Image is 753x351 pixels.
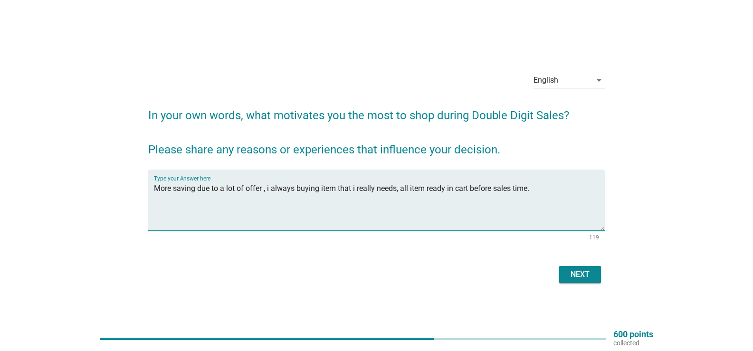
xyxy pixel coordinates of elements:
[154,181,605,231] textarea: Type your Answer here
[534,76,558,85] div: English
[613,330,653,339] p: 600 points
[589,235,599,240] div: 119
[593,75,605,86] i: arrow_drop_down
[148,97,605,158] h2: In your own words, what motivates you the most to shop during Double Digit Sales? Please share an...
[567,269,593,280] div: Next
[559,266,601,283] button: Next
[613,339,653,347] p: collected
